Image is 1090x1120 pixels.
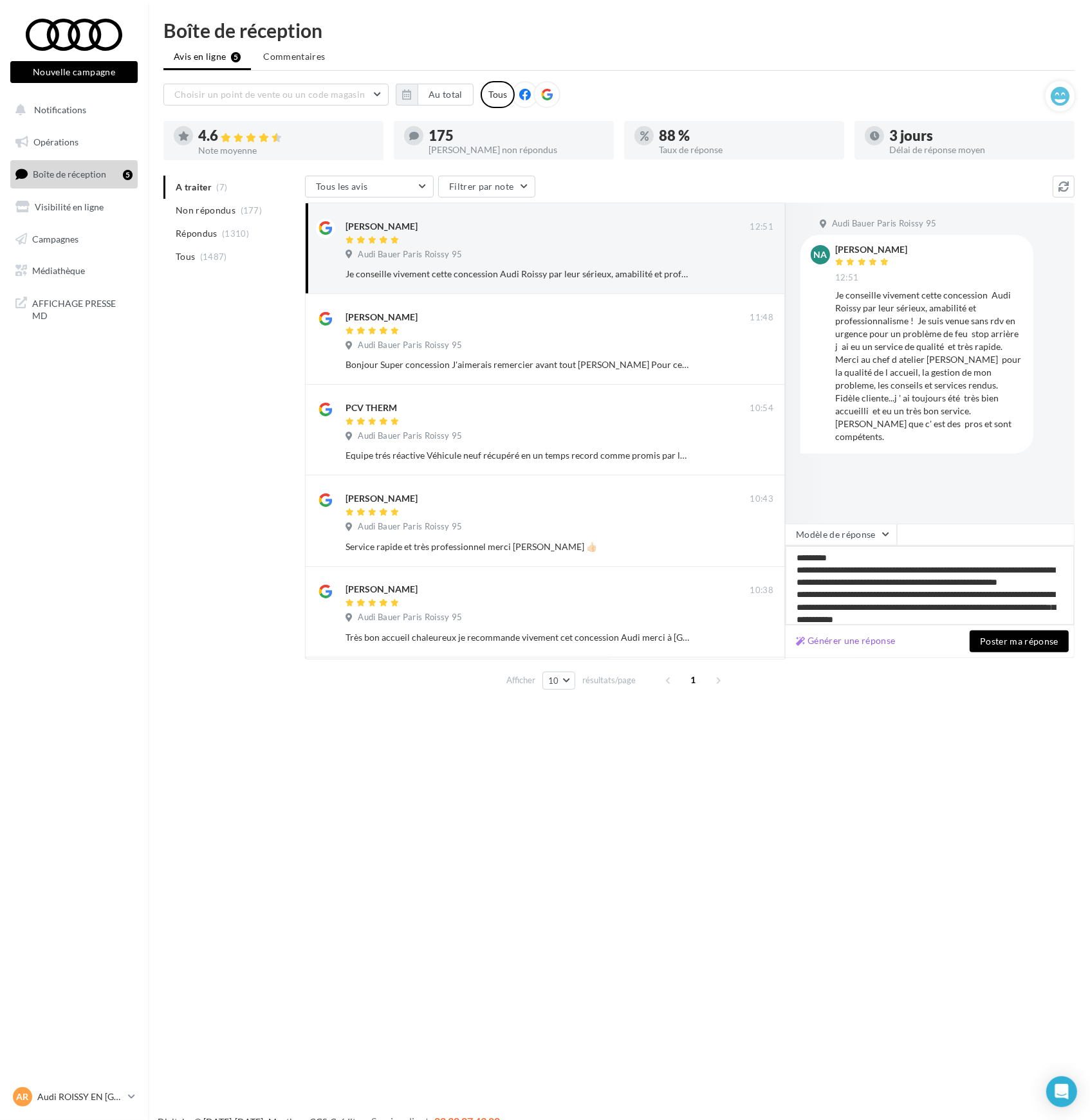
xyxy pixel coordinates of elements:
[346,358,690,371] div: Bonjour Super concession J'aimerais remercier avant tout [PERSON_NAME] Pour cest conseil et profe...
[791,633,901,648] button: Générer une réponse
[785,524,897,546] button: Modèle de réponse
[358,249,462,261] span: Audi Bauer Paris Roissy 95
[8,289,140,327] a: AFFICHAGE PRESSE MD
[832,218,936,230] span: Audi Bauer Paris Roissy 95
[346,220,418,233] div: [PERSON_NAME]
[346,268,690,280] div: Je conseille vivement cette concession Audi Roissy par leur sérieux, amabilité et professionnalis...
[814,248,827,261] span: NA
[8,257,140,284] a: Médiathèque
[396,84,474,106] button: Au total
[200,252,227,262] span: (1487)
[346,631,690,644] div: Très bon accueil chaleureux je recommande vivement cet concession Audi merci à [GEOGRAPHIC_DATA] ...
[32,265,85,276] span: Médiathèque
[438,176,535,197] button: Filtrer par note
[176,227,217,240] span: Répondus
[659,145,834,154] div: Taux de réponse
[750,312,773,324] span: 11:48
[8,226,140,253] a: Campagnes
[123,170,133,180] div: 5
[37,1090,123,1103] p: Audi ROISSY EN [GEOGRAPHIC_DATA]
[17,1090,29,1103] span: AR
[34,104,86,115] span: Notifications
[750,221,773,233] span: 12:51
[582,674,636,686] span: résultats/page
[8,129,140,156] a: Opérations
[1046,1076,1077,1107] div: Open Intercom Messenger
[429,129,604,143] div: 175
[346,540,690,553] div: Service rapide et très professionnel merci [PERSON_NAME] 👍🏻
[263,50,325,63] span: Commentaires
[346,449,690,462] div: Equipe trés réactive Véhicule neuf récupéré en un temps record comme promis par le vendeur "Monsi...
[316,181,368,192] span: Tous les avis
[346,311,418,324] div: [PERSON_NAME]
[346,583,418,596] div: [PERSON_NAME]
[889,129,1064,143] div: 3 jours
[506,674,535,686] span: Afficher
[32,233,79,244] span: Campagnes
[358,521,462,533] span: Audi Bauer Paris Roissy 95
[35,201,104,212] span: Visibilité en ligne
[358,612,462,623] span: Audi Bauer Paris Roissy 95
[305,176,434,197] button: Tous les avis
[32,295,133,322] span: AFFICHAGE PRESSE MD
[346,401,397,414] div: PCV THERM
[10,1085,138,1109] a: AR Audi ROISSY EN [GEOGRAPHIC_DATA]
[8,160,140,188] a: Boîte de réception5
[163,21,1075,40] div: Boîte de réception
[8,194,140,221] a: Visibilité en ligne
[481,81,515,108] div: Tous
[683,670,704,690] span: 1
[198,129,373,143] div: 4.6
[429,145,604,154] div: [PERSON_NAME] non répondus
[970,630,1069,652] button: Poster ma réponse
[659,129,834,143] div: 88 %
[33,136,79,147] span: Opérations
[835,289,1023,443] div: Je conseille vivement cette concession Audi Roissy par leur sérieux, amabilité et professionnalis...
[358,430,462,442] span: Audi Bauer Paris Roissy 95
[346,492,418,505] div: [PERSON_NAME]
[835,272,859,284] span: 12:51
[10,61,138,83] button: Nouvelle campagne
[222,228,249,239] span: (1310)
[358,340,462,351] span: Audi Bauer Paris Roissy 95
[750,585,773,596] span: 10:38
[198,146,373,155] div: Note moyenne
[33,169,106,179] span: Boîte de réception
[542,672,575,690] button: 10
[176,250,195,263] span: Tous
[835,245,907,254] div: [PERSON_NAME]
[418,84,474,106] button: Au total
[8,96,135,124] button: Notifications
[750,493,773,505] span: 10:43
[163,84,389,106] button: Choisir un point de vente ou un code magasin
[889,145,1064,154] div: Délai de réponse moyen
[548,675,559,686] span: 10
[176,204,236,217] span: Non répondus
[241,205,263,216] span: (177)
[750,403,773,414] span: 10:54
[174,89,365,100] span: Choisir un point de vente ou un code magasin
